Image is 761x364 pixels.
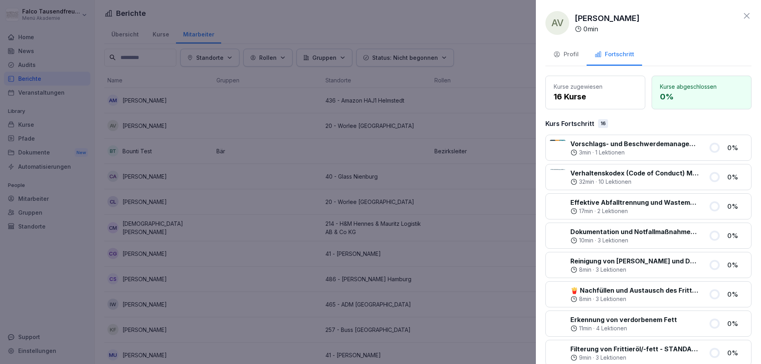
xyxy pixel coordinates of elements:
div: · [570,178,699,186]
p: 16 Kurse [554,91,637,103]
div: · [570,236,699,244]
div: AV [545,11,569,35]
p: 3 Lektionen [596,266,626,274]
p: 8 min [579,295,591,303]
p: 0 % [727,260,747,270]
p: 3 Lektionen [598,236,628,244]
p: Kurse abgeschlossen [660,82,743,91]
div: · [570,324,677,332]
div: 16 [598,119,608,128]
p: 0 min [583,24,598,34]
p: Kurse zugewiesen [554,82,637,91]
p: [PERSON_NAME] [575,12,640,24]
p: 0 % [727,348,747,358]
div: Profil [553,50,579,59]
p: 🍟 Nachfüllen und Austausch des Frittieröl/-fettes [570,286,699,295]
p: 1 Lektionen [595,149,625,156]
p: Verhaltenskodex (Code of Conduct) Menü 2000 [570,168,699,178]
p: Filterung von Frittieröl/-fett - STANDARD ohne Vito [570,344,699,354]
p: Dokumentation und Notfallmaßnahmen bei Fritteusen [570,227,699,236]
p: 8 min [579,266,591,274]
p: 3 Lektionen [596,354,626,362]
p: 3 Lektionen [596,295,626,303]
p: 4 Lektionen [596,324,627,332]
p: Erkennung von verdorbenem Fett [570,315,677,324]
p: 9 min [579,354,591,362]
p: 0 % [727,143,747,152]
button: Profil [545,44,587,66]
p: 0 % [727,319,747,328]
div: · [570,207,699,215]
p: 3 min [579,149,591,156]
p: 2 Lektionen [597,207,628,215]
div: Fortschritt [595,50,634,59]
p: 11 min [579,324,592,332]
p: 17 min [579,207,593,215]
p: 32 min [579,178,594,186]
p: Effektive Abfalltrennung und Wastemanagement im Catering [570,198,699,207]
button: Fortschritt [587,44,642,66]
p: 0 % [727,231,747,240]
p: 10 Lektionen [598,178,631,186]
p: 0 % [660,91,743,103]
p: Kurs Fortschritt [545,119,594,128]
div: · [570,295,699,303]
div: · [570,266,699,274]
div: · [570,354,699,362]
p: 0 % [727,202,747,211]
div: · [570,149,699,156]
p: Vorschlags- und Beschwerdemanagement bei Menü 2000 [570,139,699,149]
p: 0 % [727,172,747,182]
p: 0 % [727,290,747,299]
p: Reinigung von [PERSON_NAME] und Dunstabzugshauben [570,256,699,266]
p: 10 min [579,236,593,244]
